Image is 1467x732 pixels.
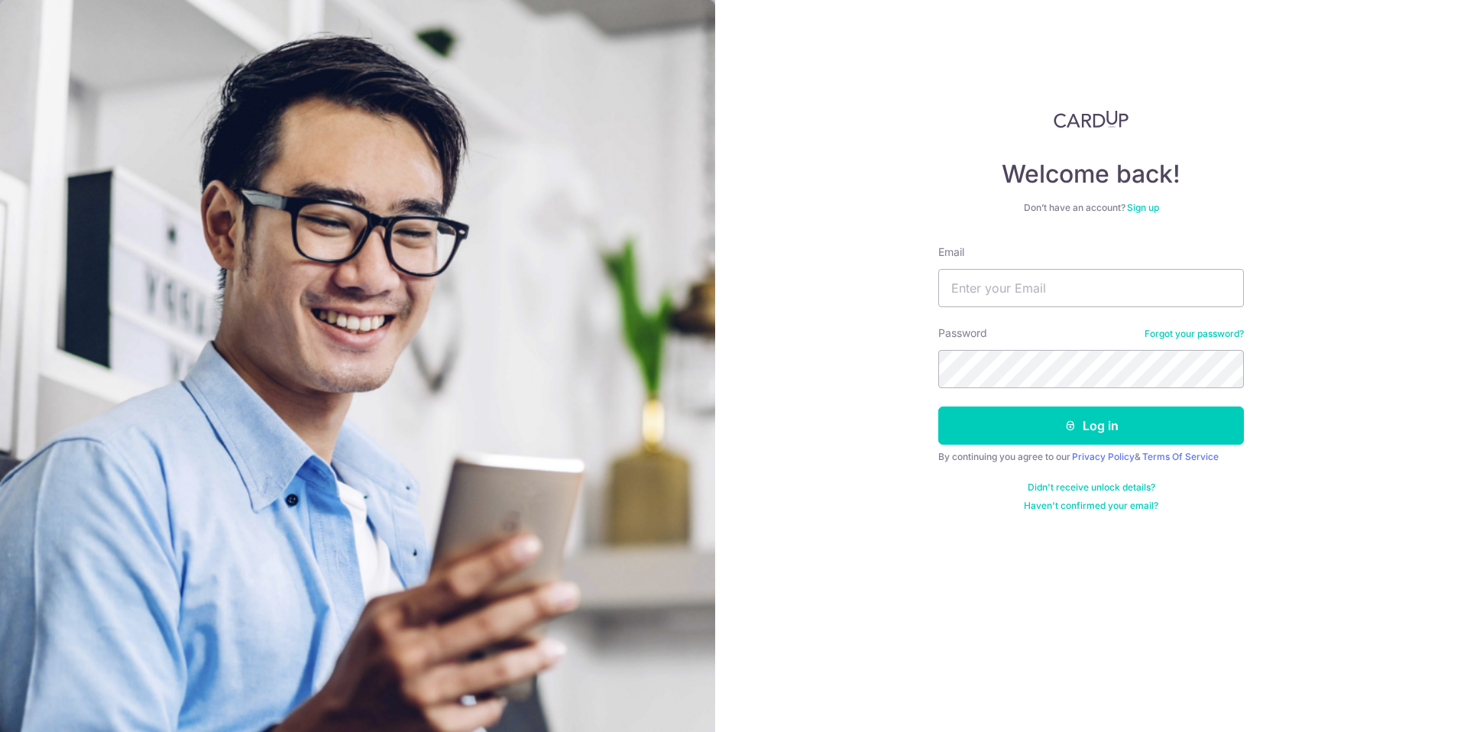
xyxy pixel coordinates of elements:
input: Enter your Email [938,269,1244,307]
a: Forgot your password? [1145,328,1244,340]
label: Password [938,326,987,341]
a: Terms Of Service [1142,451,1219,462]
img: CardUp Logo [1054,110,1129,128]
button: Log in [938,406,1244,445]
a: Haven't confirmed your email? [1024,500,1158,512]
a: Sign up [1127,202,1159,213]
h4: Welcome back! [938,159,1244,189]
a: Privacy Policy [1072,451,1135,462]
a: Didn't receive unlock details? [1028,481,1155,494]
div: Don’t have an account? [938,202,1244,214]
div: By continuing you agree to our & [938,451,1244,463]
label: Email [938,245,964,260]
